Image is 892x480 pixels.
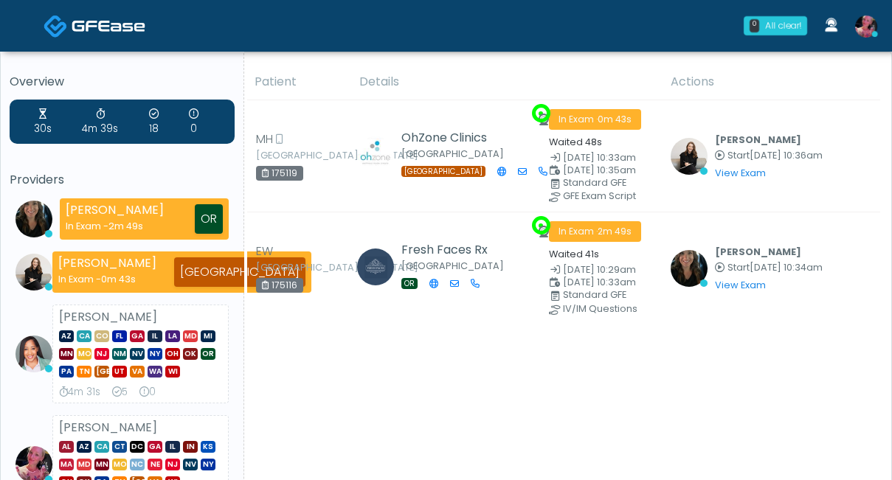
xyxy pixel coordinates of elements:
div: 4m 39s [82,107,118,136]
img: Lindsey Morgan [855,15,877,38]
span: 0m 43s [598,113,632,125]
span: PA [59,366,74,378]
span: NJ [165,459,180,470]
span: AZ [59,330,74,342]
span: VA [130,366,145,378]
img: Jennifer Ekeh [15,335,52,372]
span: OR [401,278,418,289]
div: In Exam - [66,219,164,233]
span: Start [727,261,750,274]
b: [PERSON_NAME] [715,246,801,258]
span: [DATE] 10:33am [563,151,636,164]
div: In Exam - [58,272,156,286]
span: 2m 49s [598,225,632,237]
span: UT [112,366,127,378]
span: OR [201,348,215,360]
span: WA [148,366,162,378]
span: MI [201,330,215,342]
h5: Fresh Faces Rx [401,243,504,257]
span: OH [165,348,180,360]
span: NV [130,348,145,360]
div: GFE Exam Script [563,192,667,201]
div: All clear! [765,19,801,32]
span: AL [59,441,74,453]
span: MO [112,459,127,470]
a: Call via 8x8 [539,165,547,178]
a: View Exam [715,167,766,179]
span: MD [77,459,91,470]
span: NY [148,348,162,360]
span: NY [201,459,215,470]
div: 5 [112,385,128,400]
strong: [PERSON_NAME] [59,419,157,436]
div: 18 [149,107,159,136]
div: Standard GFE [563,291,667,299]
span: [DATE] 10:33am [563,276,636,288]
small: Waited 48s [549,136,602,148]
div: IV/IM Questions [563,305,667,313]
span: OK [183,348,198,360]
h5: Providers [10,173,235,187]
span: TN [77,366,91,378]
div: 0 [189,107,198,136]
small: Waited 41s [549,248,599,260]
span: NM [112,348,127,360]
div: 175116 [256,278,303,293]
span: CA [77,330,91,342]
small: [GEOGRAPHIC_DATA], [US_STATE] [256,263,337,272]
span: IN [183,441,198,453]
span: Start [727,149,750,161]
span: CT [112,441,127,453]
span: IL [148,330,162,342]
span: [DATE] 10:34am [750,261,823,274]
span: MD [183,330,198,342]
h5: Overview [10,75,235,88]
img: Sydney Lundberg [15,254,52,291]
img: Michelle Picione [671,250,708,287]
a: Call via 8x8 [471,277,480,291]
span: KS [201,441,215,453]
span: MN [59,348,74,360]
div: 30s [34,107,52,136]
span: AZ [77,441,91,453]
a: View Exam [715,279,766,291]
a: Docovia [44,1,145,49]
span: 0m 43s [101,273,136,285]
small: Started at [715,263,823,273]
th: Details [350,64,662,100]
span: LA [165,330,180,342]
img: Docovia [72,18,145,33]
small: Date Created [549,265,653,275]
th: Actions [662,64,880,100]
span: MA [59,459,74,470]
small: Started at [715,151,823,161]
span: MN [94,459,109,470]
span: FL [112,330,127,342]
div: 0 [139,385,156,400]
div: [GEOGRAPHIC_DATA] [174,257,305,287]
span: In Exam · [549,221,641,242]
div: Standard GFE [563,178,667,187]
span: 2m 49s [108,220,143,232]
img: Rachel Wold [357,248,394,285]
span: [GEOGRAPHIC_DATA] [401,166,485,177]
span: NC [130,459,145,470]
span: NJ [94,348,109,360]
span: GA [148,441,162,453]
span: GA [130,330,145,342]
a: 0 All clear! [735,10,816,41]
span: MO [77,348,91,360]
span: [GEOGRAPHIC_DATA] [94,366,109,378]
span: DC [130,441,145,453]
strong: [PERSON_NAME] [66,201,164,218]
span: IL [165,441,180,453]
span: NE [148,459,162,470]
span: In Exam · [549,109,641,130]
span: MH [256,131,273,148]
small: [GEOGRAPHIC_DATA] [401,147,504,160]
th: Patient [246,64,350,100]
small: Scheduled Time [549,278,653,288]
small: Scheduled Time [549,166,653,175]
div: 4m 31s [59,385,100,400]
small: [GEOGRAPHIC_DATA], [US_STATE] [256,151,337,160]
